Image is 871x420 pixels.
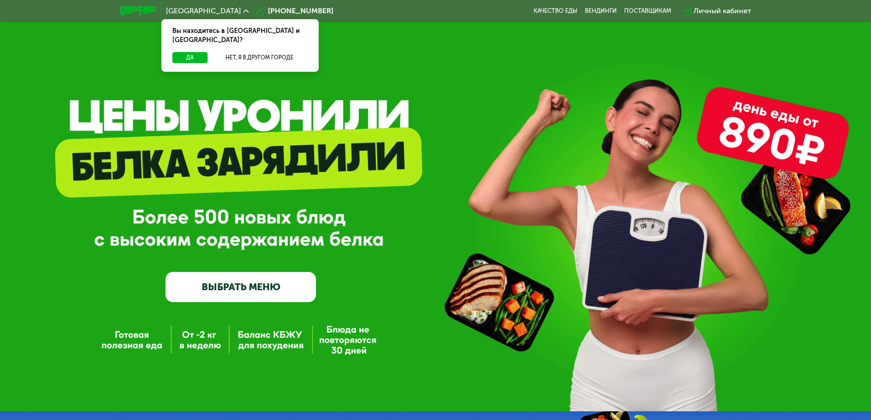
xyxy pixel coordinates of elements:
[694,5,751,16] div: Личный кабинет
[624,7,671,15] div: поставщикам
[172,52,208,63] button: Да
[585,7,617,15] a: Вендинги
[253,5,333,16] a: [PHONE_NUMBER]
[166,272,316,302] a: ВЫБРАТЬ МЕНЮ
[166,7,241,15] span: [GEOGRAPHIC_DATA]
[534,7,577,15] a: Качество еды
[161,19,319,52] div: Вы находитесь в [GEOGRAPHIC_DATA] и [GEOGRAPHIC_DATA]?
[211,52,308,63] button: Нет, я в другом городе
